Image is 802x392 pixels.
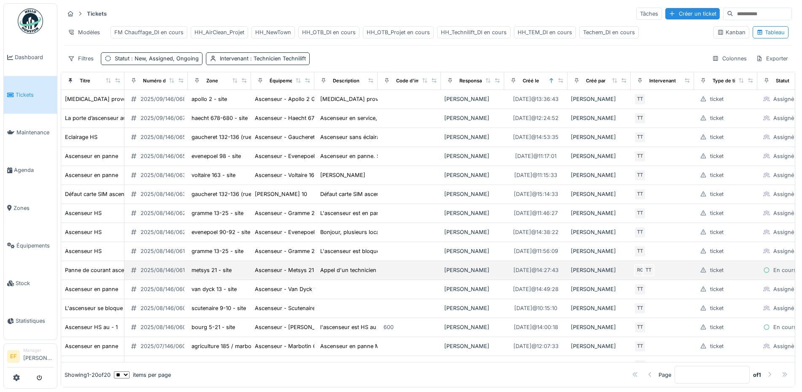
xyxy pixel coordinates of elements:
[659,371,671,379] div: Page
[65,228,102,236] div: Ascenseur HS
[752,52,792,65] div: Exporter
[255,266,314,274] div: Ascenseur - Metsys 21
[513,133,559,141] div: [DATE] @ 14:53:35
[64,26,104,38] div: Modèles
[4,76,57,114] a: Tickets
[441,28,507,36] div: HH_Technilift_DI en cours
[4,151,57,189] a: Agenda
[444,114,501,122] div: [PERSON_NAME]
[65,342,118,350] div: Ascenseur en panne
[710,209,724,217] div: ticket
[4,302,57,340] a: Statistiques
[444,304,501,312] div: [PERSON_NAME]
[708,52,751,65] div: Colonnes
[320,171,365,179] div: [PERSON_NAME]
[320,247,449,255] div: L'ascenseur est bloqué au -1. [PERSON_NAME] ...
[515,152,556,160] div: [DATE] @ 11:17:01
[514,323,558,331] div: [DATE] @ 14:00:18
[773,95,794,103] div: Assigné
[65,266,139,274] div: Panne de courant ascenseur
[4,189,57,227] a: Zones
[114,28,184,36] div: FM Chauffage_DI en cours
[220,54,306,63] div: Intervenant
[586,77,605,84] div: Créé par
[523,77,539,84] div: Créé le
[140,323,193,331] div: 2025/08/146/06042
[571,304,627,312] div: [PERSON_NAME]
[320,266,444,274] div: Appel d'un technicien de technilift : Panne de ...
[710,114,724,122] div: ticket
[513,114,559,122] div: [DATE] @ 12:24:52
[140,304,192,312] div: 2025/08/146/06061
[140,190,193,198] div: 2025/08/146/06323
[513,285,559,293] div: [DATE] @ 14:49:28
[255,171,335,179] div: Ascenseur - Voltaire 163 Droite
[4,264,57,302] a: Stock
[710,152,724,160] div: ticket
[192,342,290,350] div: agriculture 185 / marbotin 57-63 - site
[710,133,724,141] div: ticket
[130,55,199,62] span: : New, Assigned, Ongoing
[634,245,646,257] div: TT
[255,304,328,312] div: Ascenseur - Scutenaire 9-10
[571,228,627,236] div: [PERSON_NAME]
[634,169,646,181] div: TT
[140,266,190,274] div: 2025/08/146/06119
[773,342,794,350] div: Assigné
[513,228,559,236] div: [DATE] @ 14:38:22
[710,95,724,103] div: ticket
[65,285,118,293] div: Ascenseur en panne
[634,283,646,295] div: TT
[255,190,307,198] div: [PERSON_NAME] 10
[255,285,319,293] div: Ascenseur - Van Dyck 13
[571,209,627,217] div: [PERSON_NAME]
[710,285,724,293] div: ticket
[444,266,501,274] div: [PERSON_NAME]
[7,347,54,367] a: EF Manager[PERSON_NAME]
[14,204,54,212] span: Zones
[717,28,745,36] div: Kanban
[634,131,646,143] div: TT
[710,190,724,198] div: ticket
[320,114,453,122] div: Ascenseur en service, défaut de fermeture de porte
[65,133,97,141] div: Eclairage HS
[571,323,627,331] div: [PERSON_NAME]
[583,28,635,36] div: Techem_DI en cours
[192,190,332,198] div: gaucheret 132-136 (rue) / [PERSON_NAME] 8-12 - site
[320,361,386,369] div: EL YASSINI 0488/002892
[710,228,724,236] div: ticket
[634,207,646,219] div: TT
[114,371,171,379] div: items per page
[459,77,489,84] div: Responsable
[80,77,90,84] div: Titre
[255,28,291,36] div: HH_NewTown
[255,114,318,122] div: Ascenseur - Haecht 678
[320,323,448,331] div: l'ascenseur est HS au - 1, impossible de remont...
[65,190,190,198] div: Défaut carte SIM ascenseur [PERSON_NAME] 10
[514,304,557,312] div: [DATE] @ 10:15:10
[192,247,243,255] div: gramme 13-25 - site
[65,209,102,217] div: Ascenseur HS
[65,114,253,122] div: La porte d’ascenseur au 5ème étage du 678 Haecht ne se ferme pas bien
[192,95,227,103] div: apollo 2 - site
[753,371,761,379] strong: of 1
[115,54,199,63] div: Statut
[514,171,557,179] div: [DATE] @ 11:15:33
[444,171,501,179] div: [PERSON_NAME]
[514,247,558,255] div: [DATE] @ 11:56:09
[16,317,54,325] span: Statistiques
[634,321,646,333] div: TT
[710,323,724,331] div: ticket
[65,152,118,160] div: Ascenseur en panne
[255,323,361,331] div: Ascenseur - [PERSON_NAME] 5 intérieur
[65,304,368,312] div: L'ascenseur se bloque entre le 1er et le 2e étage. Il faut appuyer sur le bouton du 2e étage pour...
[140,247,191,255] div: 2025/08/146/06147
[665,8,720,19] div: Créer un ticket
[571,171,627,179] div: [PERSON_NAME]
[192,304,246,312] div: scutenaire 9-10 - site
[192,266,232,274] div: metsys 21 - site
[571,285,627,293] div: [PERSON_NAME]
[710,171,724,179] div: ticket
[320,133,405,141] div: Ascenseur sans éclairage cabine
[444,95,501,103] div: [PERSON_NAME]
